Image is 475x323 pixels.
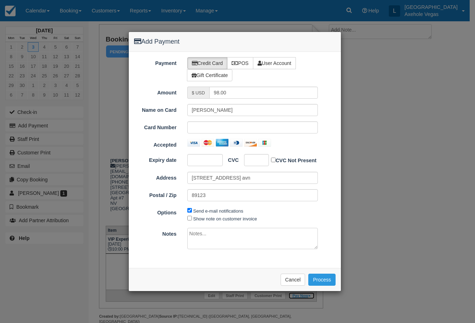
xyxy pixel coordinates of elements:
[129,87,182,97] label: Amount
[281,274,305,286] button: Cancel
[129,207,182,217] label: Options
[253,57,296,69] label: User Account
[129,172,182,182] label: Address
[129,139,182,149] label: Accepted
[227,57,253,69] label: POS
[129,228,182,238] label: Notes
[192,91,205,95] small: $ USD
[129,154,182,164] label: Expiry date
[129,189,182,199] label: Postal / Zip
[187,57,228,69] label: Credit Card
[308,274,336,286] button: Process
[209,87,318,99] input: Valid amount required.
[134,37,336,46] h4: Add Payment
[193,216,257,221] label: Show note on customer invoice
[223,154,239,164] label: CVC
[271,156,316,164] label: CVC Not Present
[193,208,243,214] label: Send e-mail notifications
[271,158,276,162] input: CVC Not Present
[129,104,182,114] label: Name on Card
[187,69,233,81] label: Gift Certificate
[129,57,182,67] label: Payment
[129,121,182,131] label: Card Number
